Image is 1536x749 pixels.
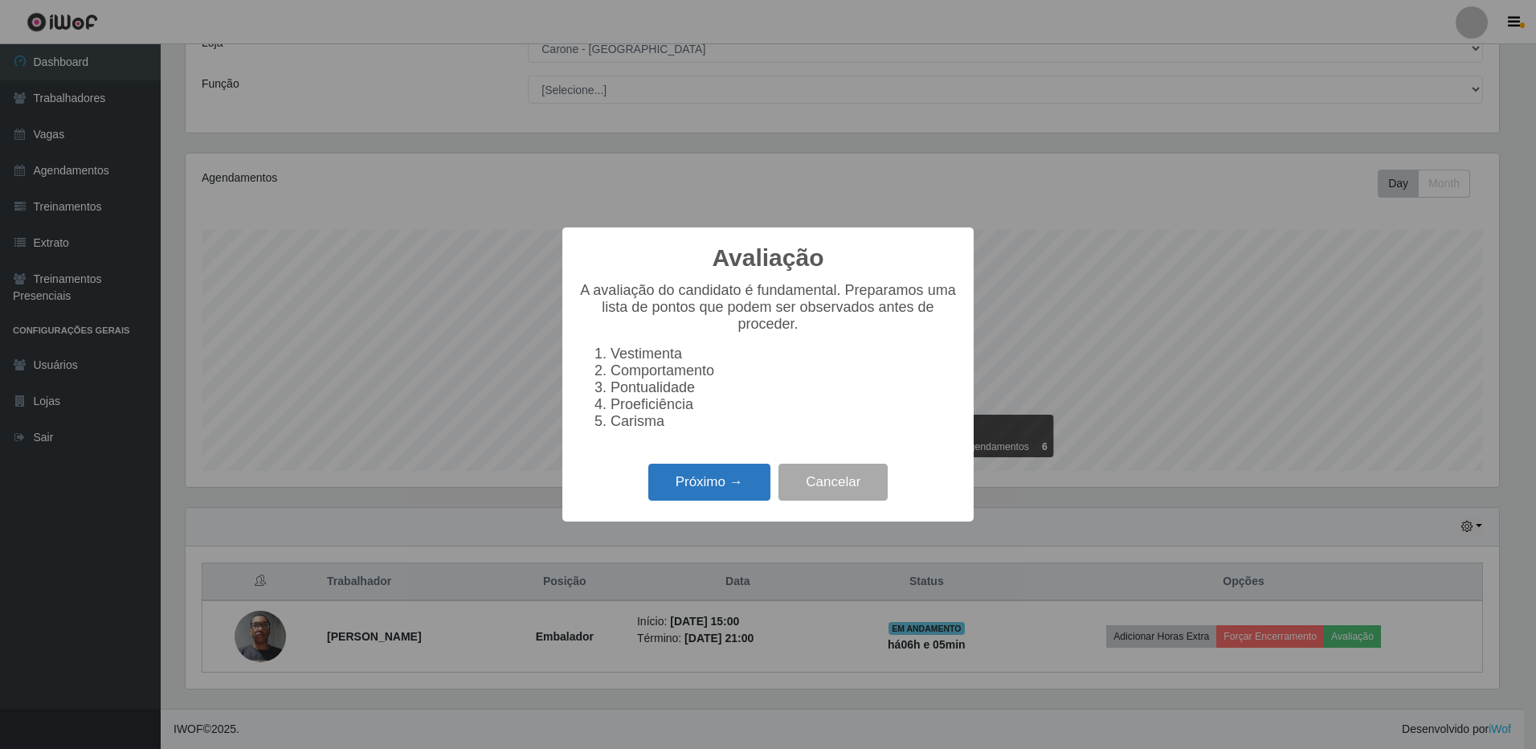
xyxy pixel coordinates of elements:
li: Vestimenta [611,346,958,362]
li: Proeficiência [611,396,958,413]
h2: Avaliação [713,244,824,272]
li: Pontualidade [611,379,958,396]
li: Comportamento [611,362,958,379]
li: Carisma [611,413,958,430]
p: A avaliação do candidato é fundamental. Preparamos uma lista de pontos que podem ser observados a... [578,282,958,333]
button: Cancelar [778,464,888,501]
button: Próximo → [648,464,770,501]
